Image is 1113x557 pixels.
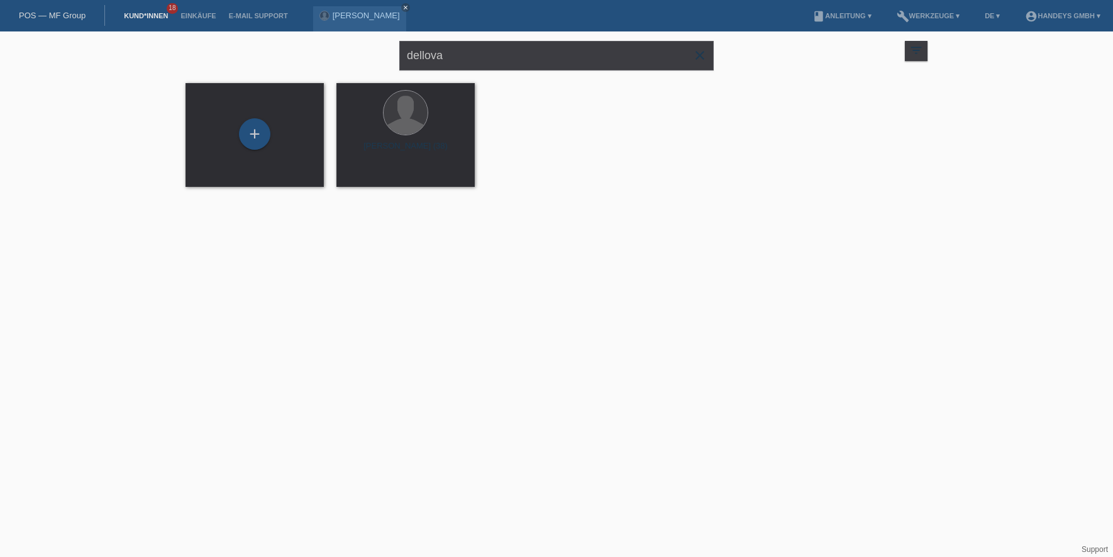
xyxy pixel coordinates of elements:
div: Kund*in hinzufügen [240,123,270,145]
div: [PERSON_NAME] (38) [346,141,465,161]
i: build [897,10,909,23]
a: DE ▾ [978,12,1006,20]
a: E-Mail Support [223,12,294,20]
i: close [402,4,409,11]
a: bookAnleitung ▾ [806,12,877,20]
i: filter_list [909,43,923,57]
input: Suche... [399,41,714,70]
i: close [692,48,707,63]
a: Einkäufe [174,12,222,20]
a: POS — MF Group [19,11,86,20]
a: Support [1082,545,1108,554]
a: close [401,3,410,12]
span: 18 [167,3,178,14]
a: buildWerkzeuge ▾ [890,12,966,20]
a: [PERSON_NAME] [333,11,400,20]
a: Kund*innen [118,12,174,20]
a: account_circleHandeys GmbH ▾ [1019,12,1107,20]
i: account_circle [1025,10,1038,23]
i: book [812,10,825,23]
